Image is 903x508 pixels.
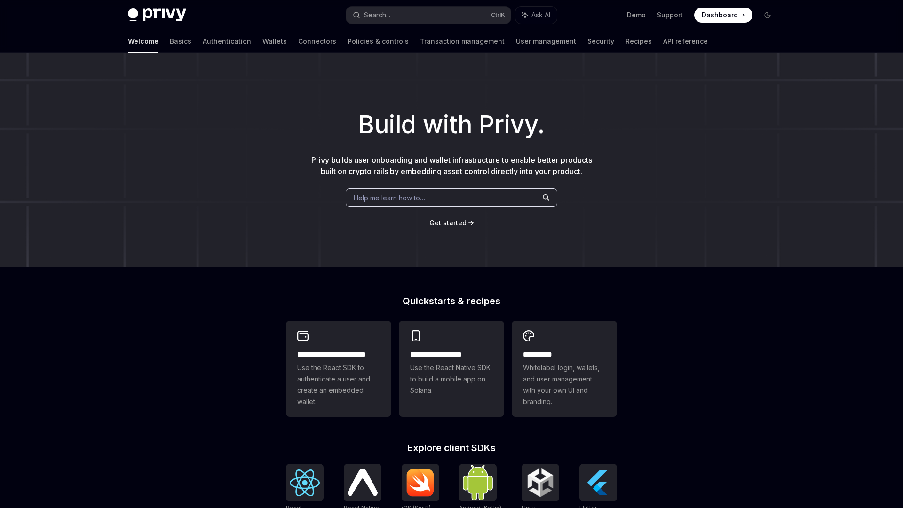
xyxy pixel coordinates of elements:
[694,8,752,23] a: Dashboard
[515,7,557,24] button: Ask AI
[626,30,652,53] a: Recipes
[410,362,493,396] span: Use the React Native SDK to build a mobile app on Solana.
[286,443,617,452] h2: Explore client SDKs
[491,11,505,19] span: Ctrl K
[516,30,576,53] a: User management
[364,9,390,21] div: Search...
[203,30,251,53] a: Authentication
[354,193,425,203] span: Help me learn how to…
[405,468,436,497] img: iOS (Swift)
[531,10,550,20] span: Ask AI
[525,468,555,498] img: Unity
[348,30,409,53] a: Policies & controls
[298,30,336,53] a: Connectors
[627,10,646,20] a: Demo
[583,468,613,498] img: Flutter
[311,155,592,176] span: Privy builds user onboarding and wallet infrastructure to enable better products built on crypto ...
[657,10,683,20] a: Support
[512,321,617,417] a: **** *****Whitelabel login, wallets, and user management with your own UI and branding.
[128,30,158,53] a: Welcome
[587,30,614,53] a: Security
[15,106,888,143] h1: Build with Privy.
[399,321,504,417] a: **** **** **** ***Use the React Native SDK to build a mobile app on Solana.
[262,30,287,53] a: Wallets
[128,8,186,22] img: dark logo
[663,30,708,53] a: API reference
[429,219,467,227] span: Get started
[290,469,320,496] img: React
[286,296,617,306] h2: Quickstarts & recipes
[420,30,505,53] a: Transaction management
[346,7,511,24] button: Search...CtrlK
[170,30,191,53] a: Basics
[297,362,380,407] span: Use the React SDK to authenticate a user and create an embedded wallet.
[760,8,775,23] button: Toggle dark mode
[463,465,493,500] img: Android (Kotlin)
[348,469,378,496] img: React Native
[523,362,606,407] span: Whitelabel login, wallets, and user management with your own UI and branding.
[429,218,467,228] a: Get started
[702,10,738,20] span: Dashboard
